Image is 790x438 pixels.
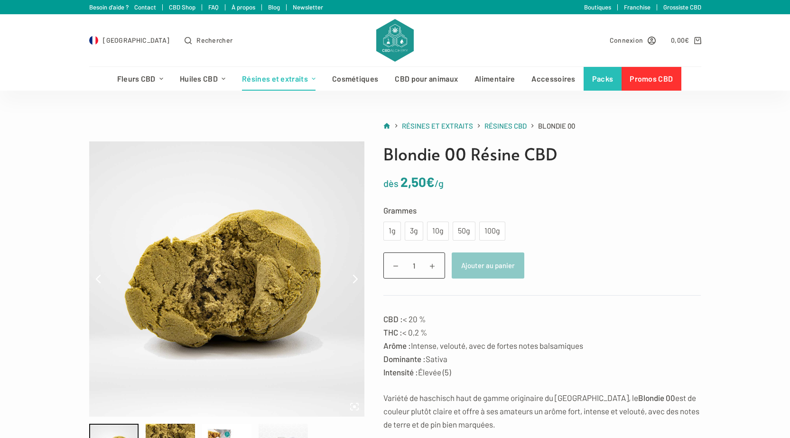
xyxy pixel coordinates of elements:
a: Franchise [624,3,651,11]
nav: Menu d’en-tête [109,67,681,91]
a: Besoin d'aide ? Contact [89,3,156,11]
input: Quantité de produits [383,252,445,279]
div: 100g [485,225,500,237]
a: Promos CBD [622,67,681,91]
a: Alimentaire [466,67,523,91]
a: CBD pour animaux [387,67,466,91]
button: Ouvrir le formulaire de recherche [185,35,232,46]
img: FR Flag [89,36,99,45]
strong: Blondie 00 [638,393,675,402]
strong: Intensité : [383,367,418,377]
div: 1g [389,225,395,237]
a: Fleurs CBD [109,67,171,91]
img: Blondie 00 (OPEN) - Product Picture [89,141,364,417]
label: Grammes [383,204,701,217]
a: Résines et extraits [402,120,473,132]
a: Résines CBD [484,120,527,132]
p: < 20 % < 0,2 % Intense, velouté, avec de fortes notes balsamiques Sativa Élevée (5) [383,312,701,379]
p: Variété de haschisch haut de gamme originaire du [GEOGRAPHIC_DATA], le est de couleur plutôt clai... [383,391,701,431]
strong: CBD : [383,314,403,324]
strong: Dominante : [383,354,426,363]
a: Boutiques [584,3,611,11]
span: Connexion [610,35,643,46]
a: À propos [232,3,255,11]
bdi: 2,50 [400,174,435,190]
a: Accessoires [523,67,584,91]
span: € [426,174,435,190]
a: Blog [268,3,280,11]
a: Newsletter [293,3,323,11]
a: Huiles CBD [171,67,233,91]
span: [GEOGRAPHIC_DATA] [103,35,169,46]
span: Résines CBD [484,121,527,130]
a: CBD Shop [169,3,195,11]
h1: Blondie 00 Résine CBD [383,141,701,167]
div: 10g [433,225,443,237]
span: Rechercher [196,35,232,46]
span: Résines et extraits [402,121,473,130]
strong: THC : [383,327,402,337]
a: Grossiste CBD [663,3,701,11]
div: 50g [458,225,470,237]
a: Cosmétiques [324,67,387,91]
a: Panier d’achat [671,35,701,46]
a: FAQ [208,3,219,11]
a: Connexion [610,35,656,46]
div: 3g [410,225,418,237]
img: CBD Alchemy [376,19,413,62]
strong: Arôme : [383,341,411,350]
a: Résines et extraits [234,67,324,91]
span: /g [435,177,444,189]
a: Packs [584,67,622,91]
span: Blondie 00 [538,120,575,132]
a: Select Country [89,35,170,46]
button: Ajouter au panier [452,252,524,279]
span: dès [383,177,399,189]
bdi: 0,00 [671,36,689,44]
span: € [685,36,689,44]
